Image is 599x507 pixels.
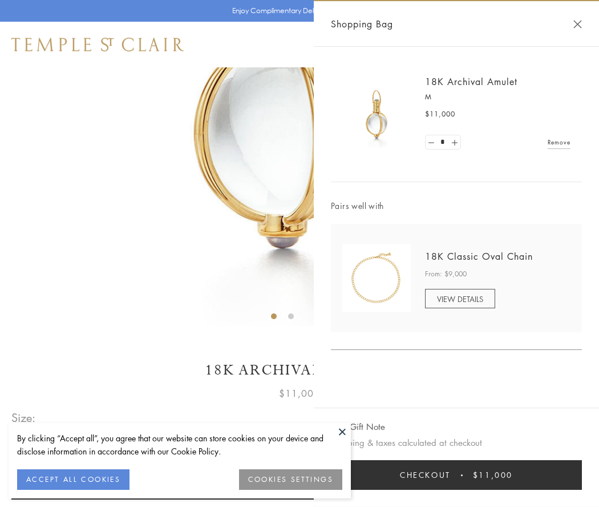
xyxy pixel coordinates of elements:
[425,250,533,263] a: 18K Classic Oval Chain
[426,135,437,150] a: Set quantity to 0
[239,469,342,490] button: COOKIES SETTINGS
[342,244,411,312] img: N88865-OV18
[331,17,393,31] span: Shopping Bag
[437,293,483,304] span: VIEW DETAILS
[425,268,467,280] span: From: $9,000
[232,5,362,17] p: Enjoy Complimentary Delivery & Returns
[448,135,460,150] a: Set quantity to 2
[425,108,455,120] span: $11,000
[11,38,184,51] img: Temple St. Clair
[279,386,320,401] span: $11,000
[331,436,582,450] p: Shipping & taxes calculated at checkout
[342,80,411,148] img: 18K Archival Amulet
[548,136,570,148] a: Remove
[573,20,582,29] button: Close Shopping Bag
[425,91,570,103] p: M
[17,432,342,458] div: By clicking “Accept all”, you agree that our website can store cookies on your device and disclos...
[473,469,513,481] span: $11,000
[331,420,385,434] button: Add Gift Note
[331,199,582,212] span: Pairs well with
[425,75,517,88] a: 18K Archival Amulet
[17,469,129,490] button: ACCEPT ALL COOKIES
[11,408,37,427] span: Size:
[11,360,588,380] h1: 18K Archival Amulet
[331,460,582,490] button: Checkout $11,000
[400,469,451,481] span: Checkout
[425,289,495,308] a: VIEW DETAILS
